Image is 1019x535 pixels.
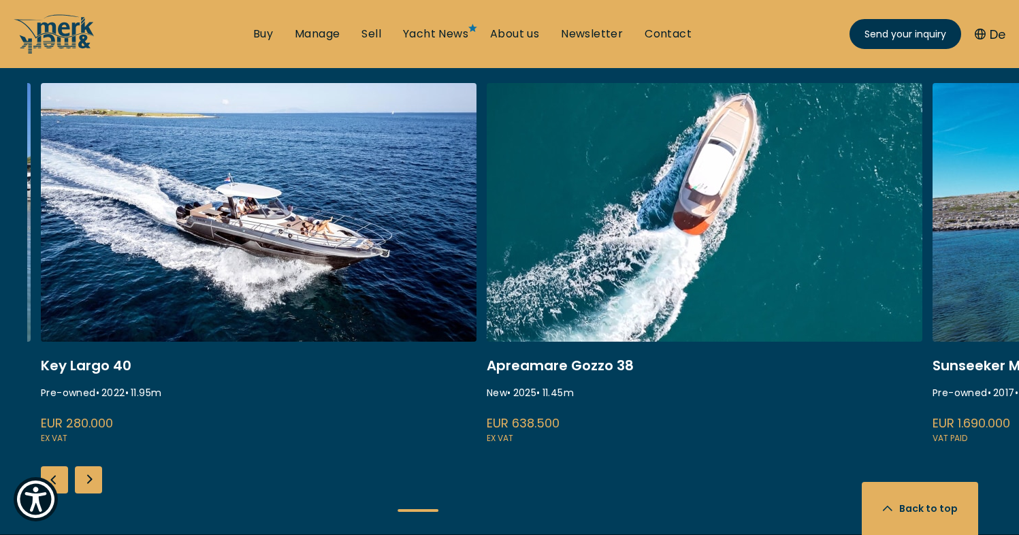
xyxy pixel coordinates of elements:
[75,466,102,493] div: Next slide
[561,27,623,42] a: Newsletter
[862,482,978,535] button: Back to top
[41,83,476,446] a: /buy/motor-yacht/sessa-marine-key-largo-40
[487,83,922,446] a: /buy/motor-yacht/gozzo-38-cabin
[490,27,539,42] a: About us
[14,43,95,59] a: /
[41,466,68,493] div: Previous slide
[14,477,58,521] button: Show Accessibility Preferences
[403,27,468,42] a: Yacht News
[361,27,381,42] a: Sell
[253,27,273,42] a: Buy
[295,27,340,42] a: Manage
[864,27,946,42] span: Send your inquiry
[850,19,961,49] a: Send your inquiry
[645,27,692,42] a: Contact
[975,25,1005,44] button: De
